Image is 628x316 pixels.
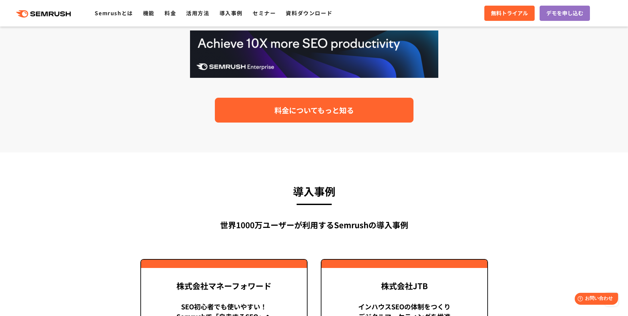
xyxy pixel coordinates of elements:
[569,290,621,309] iframe: Help widget launcher
[219,9,243,17] a: 導入事例
[484,6,535,21] a: 無料トライアル
[143,9,155,17] a: 機能
[331,281,477,291] div: 株式会社JTB
[151,281,297,291] div: 株式会社マネーフォワード
[186,9,209,17] a: 活用方法
[95,9,133,17] a: Semrushとは
[140,182,488,200] h3: 導入事例
[491,9,528,18] span: 無料トライアル
[140,219,488,231] div: 世界1000万ユーザーが利用する Semrushの導入事例
[215,98,413,123] a: 料金についてもっと知る
[253,9,276,17] a: セミナー
[165,9,176,17] a: 料金
[274,104,354,116] span: 料金についてもっと知る
[540,6,590,21] a: デモを申し込む
[286,9,332,17] a: 資料ダウンロード
[546,9,583,18] span: デモを申し込む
